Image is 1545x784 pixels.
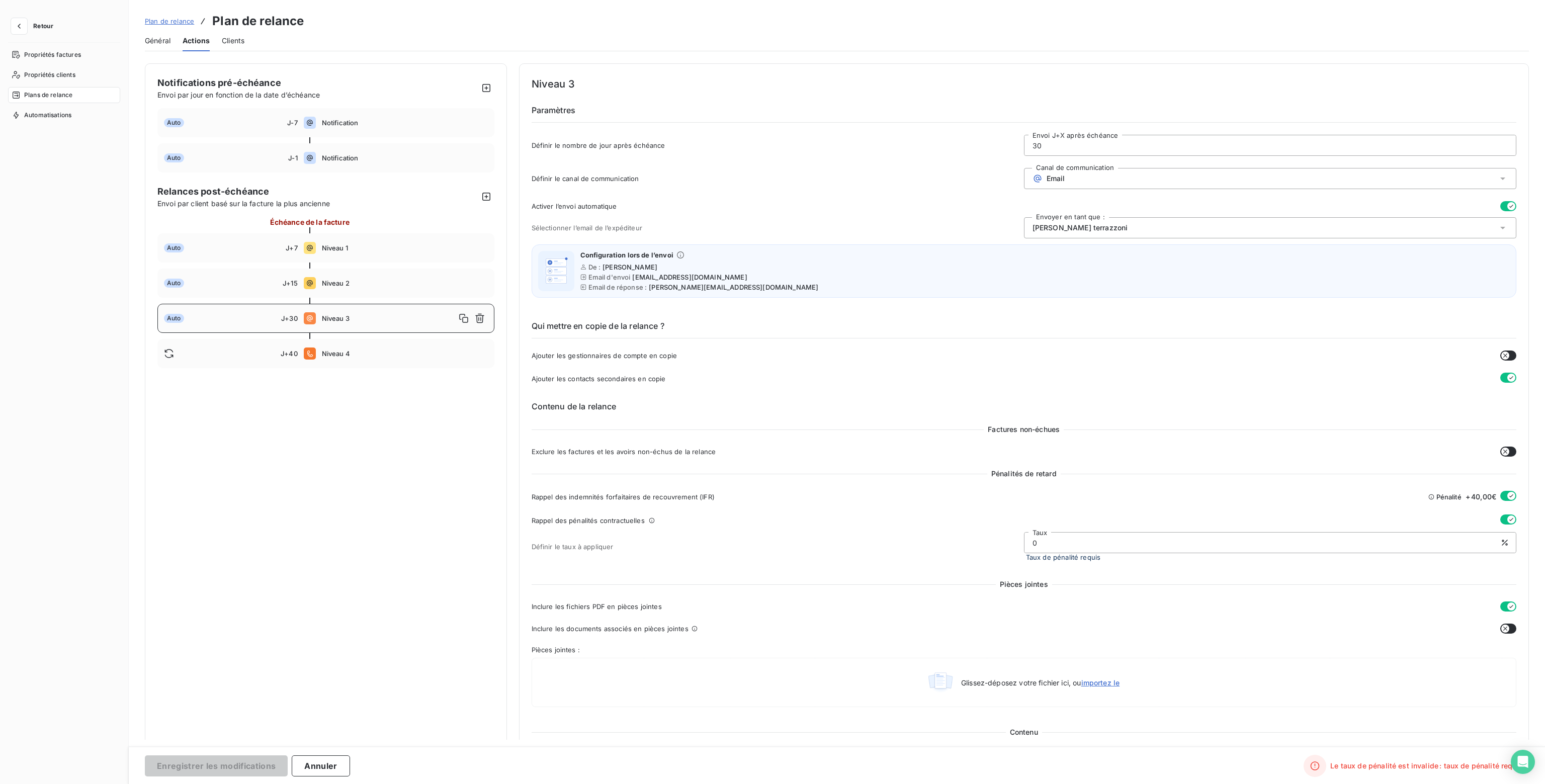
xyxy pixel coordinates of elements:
span: Automatisations [24,111,71,120]
span: Notification [322,119,488,127]
span: Plan de relance [145,17,194,25]
span: Général [145,36,170,46]
span: Niveau 3 [322,314,456,322]
span: + 40,00€ [1466,491,1496,502]
span: Le taux de pénalité est invalide : taux de pénalité requis [1330,761,1523,771]
span: J+15 [283,279,298,287]
span: J+40 [281,350,298,358]
h6: Qui mettre en copie de la relance ? [532,320,1517,338]
span: Ajouter les gestionnaires de compte en copie [532,352,677,360]
span: Auto [164,314,184,323]
span: J-7 [287,119,297,127]
a: Plans de relance [8,87,120,103]
span: Relances post-échéance [157,185,478,198]
span: Activer l’envoi automatique [532,202,617,210]
span: Échéance de la facture [270,217,350,227]
span: Configuration lors de l’envoi [580,251,673,259]
span: J+7 [286,244,297,252]
span: [EMAIL_ADDRESS][DOMAIN_NAME] [632,273,747,281]
span: Clients [222,36,244,46]
span: Notifications pré-échéance [157,77,281,88]
h6: Paramètres [532,104,1517,123]
span: Email d'envoi [588,273,631,281]
span: Auto [164,153,184,162]
span: Plans de relance [24,91,72,100]
span: Niveau 2 [322,279,488,287]
span: Rappel des indemnités forfaitaires de recouvrement (IFR) [532,493,715,501]
span: Pièces jointes [996,579,1052,589]
span: Définir le nombre de jour après échéance [532,141,1024,149]
span: [PERSON_NAME] terrazzoni [1033,223,1128,233]
span: Propriétés factures [24,50,81,59]
span: Niveau 4 [322,350,488,358]
span: Rappel des pénalités contractuelles [532,516,645,525]
span: importez le [1081,678,1120,687]
span: Notification [322,154,488,162]
span: Définir le canal de communication [532,175,1024,183]
span: Niveau 1 [322,244,488,252]
span: Factures non-échues [984,424,1064,434]
img: illustration helper email [540,255,572,287]
a: Propriétés clients [8,67,120,83]
span: Actions [183,36,210,46]
span: Sélectionner l’email de l’expéditeur [532,224,1024,232]
h6: Contenu de la relance [532,400,1517,412]
a: Automatisations [8,107,120,123]
a: Propriétés factures [8,47,120,63]
span: Propriétés clients [24,70,75,79]
button: Retour [8,18,61,34]
span: Envoi par jour en fonction de la date d’échéance [157,91,320,99]
span: J-1 [288,154,297,162]
span: De : [588,263,601,271]
span: Taux de pénalité requis [1024,553,1516,561]
span: Contenu [1006,727,1042,737]
span: Auto [164,118,184,127]
button: Annuler [292,755,350,776]
span: Auto [164,279,184,288]
span: Pénalité [1436,493,1462,501]
span: Pénalités de retard [987,469,1061,479]
span: Exclure les factures et les avoirs non-échus de la relance [532,448,716,456]
span: Envoi par client basé sur la facture la plus ancienne [157,198,478,209]
div: Open Intercom Messenger [1511,750,1535,774]
span: Email [1047,175,1065,183]
span: Retour [33,23,53,29]
img: illustration [928,670,953,694]
span: [PERSON_NAME] [603,263,657,271]
span: Pièces jointes : [532,646,1517,654]
span: Inclure les documents associés en pièces jointes [532,625,689,633]
a: Plan de relance [145,16,194,26]
span: J+30 [281,314,298,322]
button: Enregistrer les modifications [145,755,288,776]
span: Inclure les fichiers PDF en pièces jointes [532,602,662,611]
span: Glissez-déposez votre fichier ici, ou [961,678,1120,687]
span: [PERSON_NAME][EMAIL_ADDRESS][DOMAIN_NAME] [649,283,818,291]
span: Auto [164,243,184,252]
span: Email de réponse : [588,283,647,291]
span: Ajouter les contacts secondaires en copie [532,375,666,383]
h3: Plan de relance [212,12,304,30]
span: Définir le taux à appliquer [532,543,1024,551]
h4: Niveau 3 [532,76,1517,92]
